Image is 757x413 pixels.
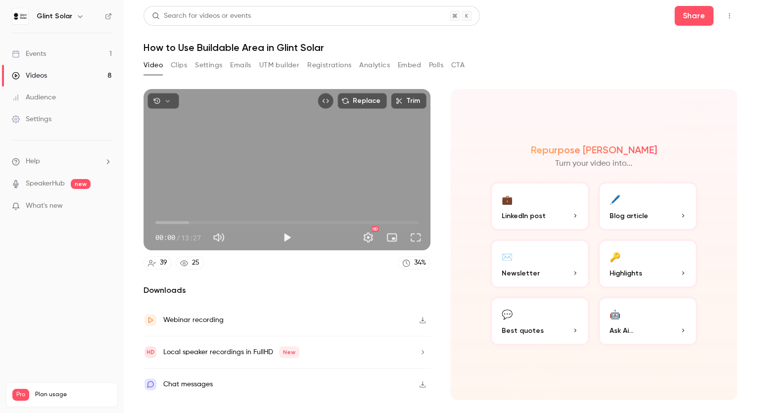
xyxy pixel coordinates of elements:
span: Highlights [610,268,642,278]
a: SpeakerHub [26,179,65,189]
span: Blog article [610,211,648,221]
button: Polls [429,57,443,73]
span: Best quotes [502,325,544,336]
span: 00:00 [155,232,175,243]
div: Local speaker recordings in FullHD [163,346,299,358]
button: 🔑Highlights [598,239,698,288]
span: What's new [26,201,63,211]
span: / [176,232,180,243]
iframe: Noticeable Trigger [100,202,112,211]
span: New [279,346,299,358]
div: 🔑 [610,249,620,264]
button: Emails [230,57,251,73]
div: HD [372,226,378,232]
div: Audience [12,92,56,102]
button: Play [277,228,297,247]
span: Help [26,156,40,167]
button: Clips [171,57,187,73]
span: Ask Ai... [610,325,633,336]
button: Embed video [318,93,333,109]
h2: Repurpose [PERSON_NAME] [531,144,657,156]
a: 34% [398,256,430,270]
button: Settings [195,57,222,73]
span: Newsletter [502,268,540,278]
button: ✉️Newsletter [490,239,590,288]
button: Video [143,57,163,73]
button: Mute [209,228,229,247]
li: help-dropdown-opener [12,156,112,167]
span: Plan usage [35,391,111,399]
button: CTA [451,57,465,73]
p: Turn your video into... [555,158,632,170]
div: Settings [12,114,51,124]
button: 🤖Ask Ai... [598,296,698,346]
a: 25 [176,256,204,270]
button: Replace [337,93,387,109]
button: Analytics [359,57,390,73]
div: Videos [12,71,47,81]
div: Search for videos or events [152,11,251,21]
button: 🖊️Blog article [598,182,698,231]
div: 💬 [502,306,513,321]
img: Glint Solar [12,8,28,24]
button: Trim [391,93,426,109]
span: LinkedIn post [502,211,546,221]
button: Settings [358,228,378,247]
div: ✉️ [502,249,513,264]
button: Top Bar Actions [721,8,737,24]
div: 🖊️ [610,191,620,207]
div: 00:00 [155,232,201,243]
button: Embed [398,57,421,73]
div: Chat messages [163,378,213,390]
h2: Downloads [143,284,430,296]
button: 💼LinkedIn post [490,182,590,231]
span: 13:27 [181,232,201,243]
button: Registrations [307,57,351,73]
div: 39 [160,258,167,268]
button: UTM builder [259,57,299,73]
h1: How to Use Buildable Area in Glint Solar [143,42,737,53]
div: Events [12,49,46,59]
button: 💬Best quotes [490,296,590,346]
div: Webinar recording [163,314,224,326]
span: Pro [12,389,29,401]
button: Full screen [406,228,426,247]
div: 34 % [414,258,426,268]
a: 39 [143,256,172,270]
div: 💼 [502,191,513,207]
div: 🤖 [610,306,620,321]
h6: Glint Solar [37,11,72,21]
button: Turn on miniplayer [382,228,402,247]
div: 25 [192,258,199,268]
span: new [71,179,91,189]
button: Share [674,6,713,26]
